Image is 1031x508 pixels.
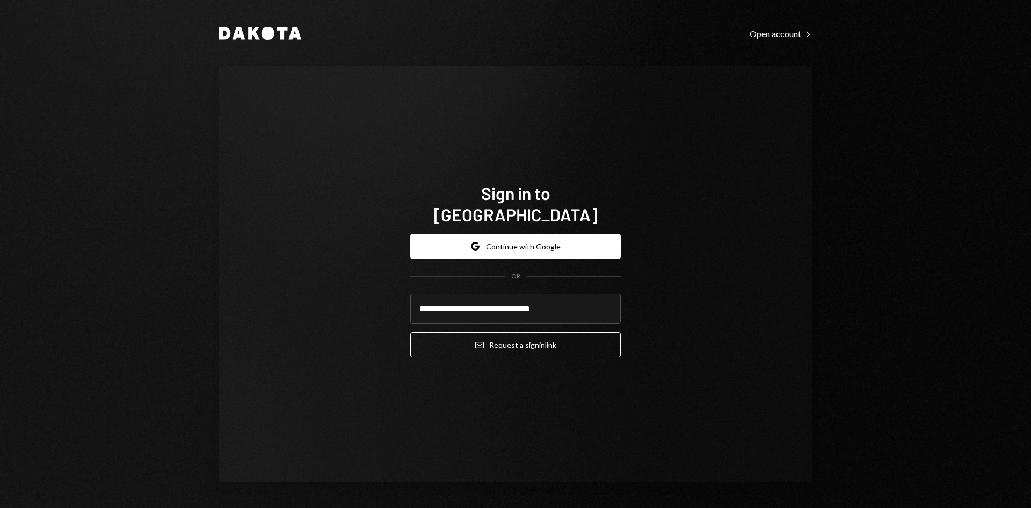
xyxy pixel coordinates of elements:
div: Open account [750,28,812,39]
a: Open account [750,27,812,39]
button: Continue with Google [410,234,621,259]
h1: Sign in to [GEOGRAPHIC_DATA] [410,182,621,225]
button: Request a signinlink [410,332,621,357]
div: OR [511,272,520,281]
